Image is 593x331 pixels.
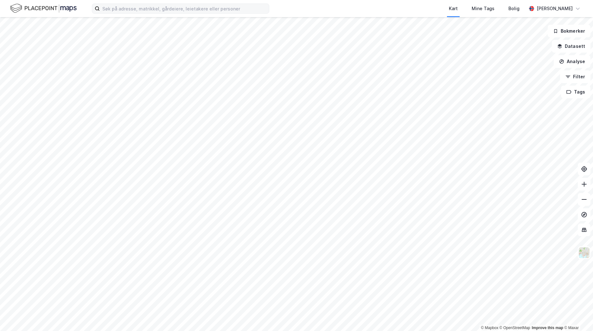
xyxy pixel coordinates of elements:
[537,5,573,12] div: [PERSON_NAME]
[10,3,77,14] img: logo.f888ab2527a4732fd821a326f86c7f29.svg
[578,247,590,259] img: Z
[552,40,590,53] button: Datasett
[532,326,563,330] a: Improve this map
[481,326,498,330] a: Mapbox
[449,5,458,12] div: Kart
[561,301,593,331] div: Kontrollprogram for chat
[500,326,530,330] a: OpenStreetMap
[100,4,269,13] input: Søk på adresse, matrikkel, gårdeiere, leietakere eller personer
[561,86,590,98] button: Tags
[472,5,494,12] div: Mine Tags
[508,5,520,12] div: Bolig
[548,25,590,37] button: Bokmerker
[560,70,590,83] button: Filter
[561,301,593,331] iframe: Chat Widget
[554,55,590,68] button: Analyse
